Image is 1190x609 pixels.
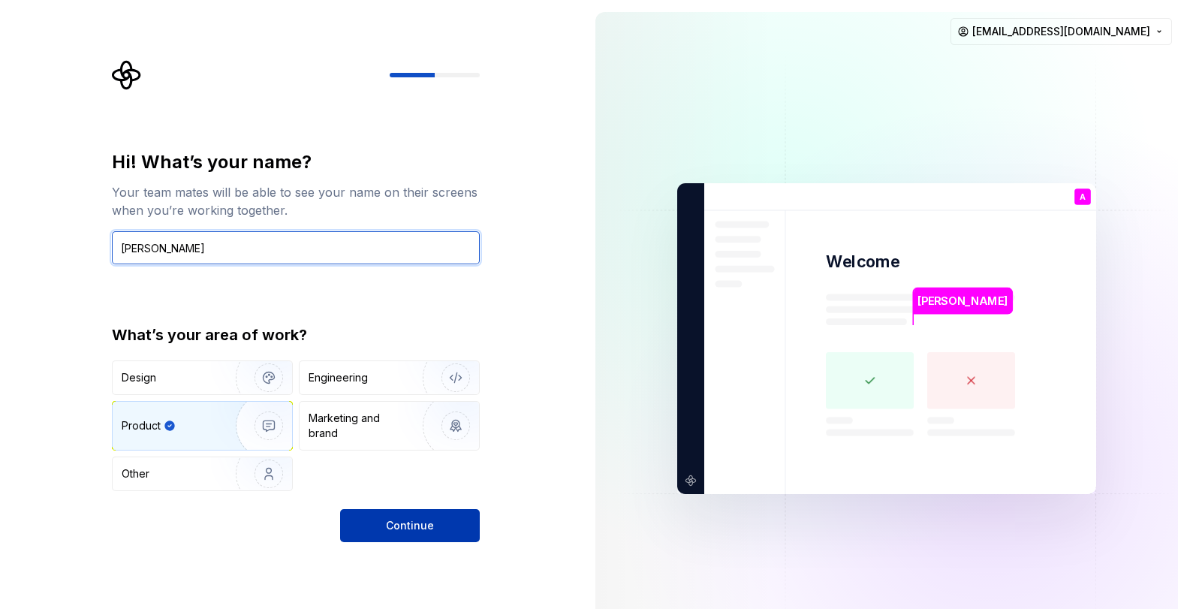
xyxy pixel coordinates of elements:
span: Continue [386,518,434,533]
svg: Supernova Logo [112,60,142,90]
div: Engineering [309,370,368,385]
button: [EMAIL_ADDRESS][DOMAIN_NAME] [950,18,1172,45]
div: Your team mates will be able to see your name on their screens when you’re working together. [112,183,480,219]
div: Hi! What’s your name? [112,150,480,174]
p: A [1080,193,1086,201]
p: Welcome [826,251,899,273]
p: [PERSON_NAME] [917,293,1008,309]
div: Other [122,466,149,481]
div: What’s your area of work? [112,324,480,345]
input: Han Solo [112,231,480,264]
div: Marketing and brand [309,411,410,441]
div: Product [122,418,161,433]
div: Design [122,370,156,385]
button: Continue [340,509,480,542]
span: [EMAIL_ADDRESS][DOMAIN_NAME] [972,24,1150,39]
